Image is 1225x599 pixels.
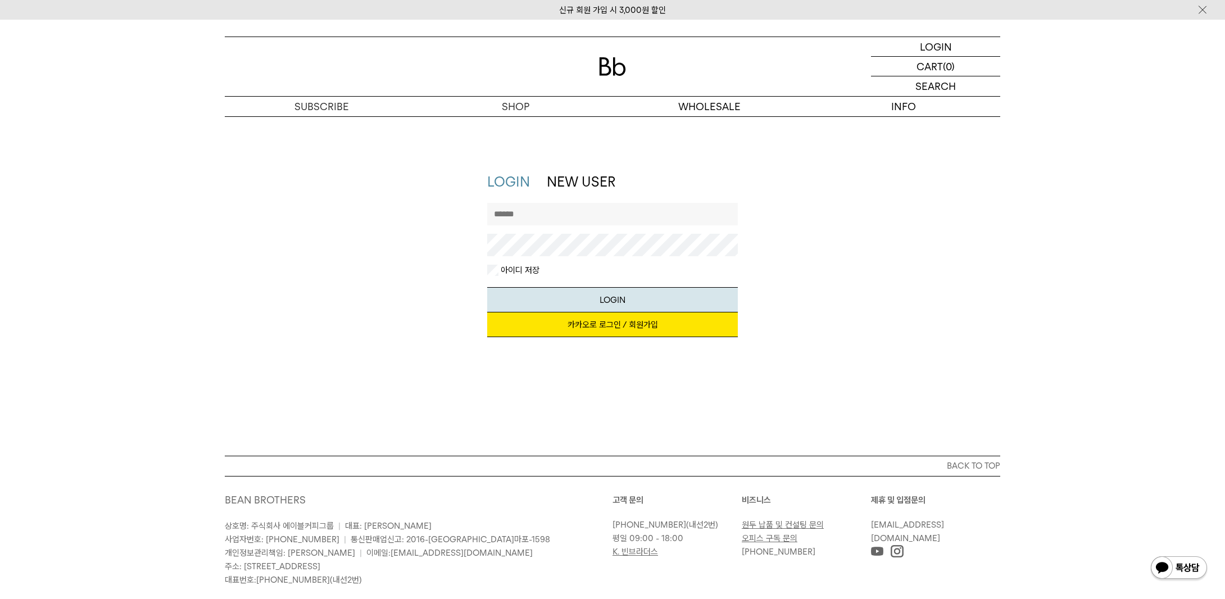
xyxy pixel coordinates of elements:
a: [PHONE_NUMBER] [742,547,815,557]
a: 신규 회원 가입 시 3,000원 할인 [559,5,666,15]
a: 오피스 구독 문의 [742,533,797,543]
span: 통신판매업신고: 2016-[GEOGRAPHIC_DATA]마포-1598 [351,534,550,544]
a: [PHONE_NUMBER] [612,520,686,530]
a: K. 빈브라더스 [612,547,658,557]
span: 상호명: 주식회사 에이블커피그룹 [225,521,334,531]
a: SUBSCRIBE [225,97,419,116]
a: 원두 납품 및 컨설팅 문의 [742,520,824,530]
a: [PHONE_NUMBER] [256,575,330,585]
img: 카카오톡 채널 1:1 채팅 버튼 [1150,555,1208,582]
p: 비즈니스 [742,493,871,507]
p: INFO [806,97,1000,116]
a: BEAN BROTHERS [225,494,306,506]
label: 아이디 저장 [498,265,539,276]
span: 이메일: [366,548,533,558]
button: LOGIN [487,287,738,312]
p: SEARCH [915,76,956,96]
a: LOGIN [871,37,1000,57]
span: 주소: [STREET_ADDRESS] [225,561,320,571]
img: 로고 [599,57,626,76]
p: 제휴 및 입점문의 [871,493,1000,507]
p: 고객 문의 [612,493,742,507]
p: WHOLESALE [612,97,806,116]
a: LOGIN [487,174,530,190]
span: | [344,534,346,544]
span: | [360,548,362,558]
button: BACK TO TOP [225,456,1000,476]
p: 평일 09:00 - 18:00 [612,532,736,545]
p: (0) [943,57,955,76]
p: CART [917,57,943,76]
a: SHOP [419,97,612,116]
a: [EMAIL_ADDRESS][DOMAIN_NAME] [871,520,944,543]
a: NEW USER [547,174,615,190]
span: 사업자번호: [PHONE_NUMBER] [225,534,339,544]
span: | [338,521,341,531]
p: LOGIN [920,37,952,56]
span: 개인정보관리책임: [PERSON_NAME] [225,548,355,558]
span: 대표: [PERSON_NAME] [345,521,432,531]
a: 카카오로 로그인 / 회원가입 [487,312,738,337]
a: [EMAIL_ADDRESS][DOMAIN_NAME] [391,548,533,558]
p: (내선2번) [612,518,736,532]
span: 대표번호: (내선2번) [225,575,362,585]
a: CART (0) [871,57,1000,76]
